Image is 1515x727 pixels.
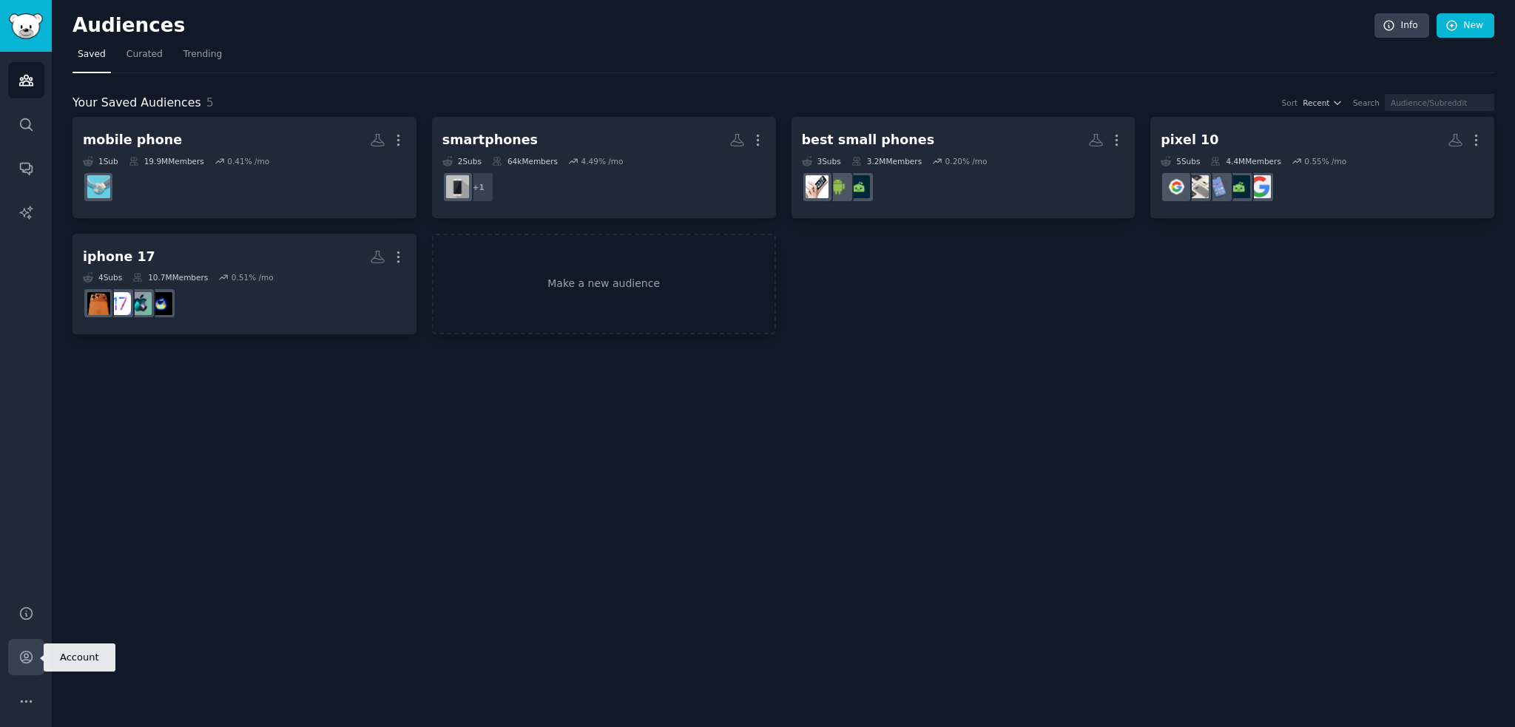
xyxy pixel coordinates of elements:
[78,48,106,61] span: Saved
[802,131,935,149] div: best small phones
[183,48,222,61] span: Trending
[72,14,1374,38] h2: Audiences
[72,117,416,218] a: mobile phone1Sub19.9MMembers0.41% /motechnology
[83,156,118,166] div: 1 Sub
[1248,175,1271,198] img: PixelFold
[442,131,538,149] div: smartphones
[1374,13,1429,38] a: Info
[149,292,172,315] img: apple
[1150,117,1494,218] a: pixel 105Subs4.4MMembers0.55% /moPixelFoldAndroidmobilespixel_phonesGooglePixel
[1210,156,1281,166] div: 4.4M Members
[1304,156,1346,166] div: 0.55 % /mo
[1161,156,1200,166] div: 5 Sub s
[83,248,155,266] div: iphone 17
[432,234,776,335] a: Make a new audience
[87,175,110,198] img: technology
[72,43,111,73] a: Saved
[492,156,558,166] div: 64k Members
[108,292,131,315] img: iphone17
[72,94,201,112] span: Your Saved Audiences
[1186,175,1209,198] img: pixel_phones
[1303,98,1343,108] button: Recent
[446,175,469,198] img: smartphone
[206,95,214,109] span: 5
[126,48,163,61] span: Curated
[83,272,122,283] div: 4 Sub s
[227,156,269,166] div: 0.41 % /mo
[232,272,274,283] div: 0.51 % /mo
[442,156,482,166] div: 2 Sub s
[945,156,988,166] div: 0.20 % /mo
[178,43,227,73] a: Trending
[1227,175,1250,198] img: Android
[87,292,110,315] img: iphone
[792,117,1136,218] a: best small phones3Subs3.2MMembers0.20% /moAndroidPickAnAndroidForMesmallphones
[806,175,829,198] img: smallphones
[9,13,43,39] img: GummySearch logo
[129,292,152,315] img: iPhone13
[129,156,204,166] div: 19.9M Members
[802,156,841,166] div: 3 Sub s
[1207,175,1229,198] img: mobiles
[847,175,870,198] img: Android
[826,175,849,198] img: PickAnAndroidForMe
[72,234,416,335] a: iphone 174Subs10.7MMembers0.51% /moappleiPhone13iphone17iphone
[1353,98,1380,108] div: Search
[463,172,494,203] div: + 1
[1385,94,1494,111] input: Audience/Subreddit
[1437,13,1494,38] a: New
[581,156,624,166] div: 4.49 % /mo
[432,117,776,218] a: smartphones2Subs64kMembers4.49% /mo+1smartphone
[1303,98,1329,108] span: Recent
[851,156,922,166] div: 3.2M Members
[83,131,182,149] div: mobile phone
[1165,175,1188,198] img: GooglePixel
[1282,98,1298,108] div: Sort
[132,272,208,283] div: 10.7M Members
[1161,131,1218,149] div: pixel 10
[121,43,168,73] a: Curated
